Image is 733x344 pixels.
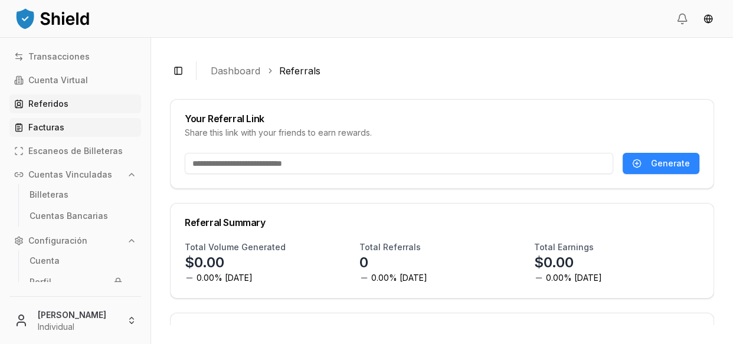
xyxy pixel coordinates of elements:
h3: Total Volume Generated [185,241,286,253]
button: [PERSON_NAME]Individual [5,302,146,339]
a: Cuenta [25,251,127,270]
p: $0.00 [185,253,224,272]
p: Cuenta [30,257,60,265]
p: Transacciones [28,53,90,61]
p: $0.00 [534,253,574,272]
a: Billeteras [25,185,127,204]
span: Generate [651,158,690,169]
a: Cuentas Bancarias [25,207,127,225]
p: Referidos [28,100,68,108]
p: Cuentas Vinculadas [28,171,112,179]
a: Dashboard [211,64,260,78]
p: Cuentas Bancarias [30,212,108,220]
p: [PERSON_NAME] [38,309,117,321]
a: Referidos [9,94,141,113]
a: Facturas [9,118,141,137]
p: 0 [359,253,368,272]
div: Referral Summary [185,218,699,227]
p: Billeteras [30,191,68,199]
button: Cuentas Vinculadas [9,165,141,184]
p: Facturas [28,123,64,132]
p: Escaneos de Billeteras [28,147,123,155]
p: Individual [38,321,117,333]
button: Configuración [9,231,141,250]
h3: Total Referrals [359,241,421,253]
div: Your Referral Link [185,114,699,123]
span: 0.00% [DATE] [371,272,427,284]
a: Perfil [25,273,127,291]
span: 0.00% [DATE] [197,272,253,284]
a: Referrals [279,64,320,78]
a: Escaneos de Billeteras [9,142,141,160]
a: Transacciones [9,47,141,66]
a: Cuenta Virtual [9,71,141,90]
p: Cuenta Virtual [28,76,88,84]
img: ShieldPay Logo [14,6,91,30]
h3: Total Earnings [534,241,594,253]
button: Generate [623,153,699,174]
p: Configuración [28,237,87,245]
p: Perfil [30,278,51,286]
nav: breadcrumb [211,64,705,78]
span: 0.00% [DATE] [546,272,602,284]
div: Share this link with your friends to earn rewards. [185,127,699,139]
